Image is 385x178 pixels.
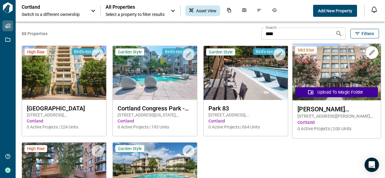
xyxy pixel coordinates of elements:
[22,11,85,17] span: Switch to a different ownership
[106,11,165,17] span: Select a property to filter results
[208,118,283,124] span: Cortland
[208,124,283,130] span: 0 Active Projects | 664 Units
[365,158,379,172] div: Open Intercom Messenger
[268,5,280,16] div: Job History
[223,5,235,16] div: Documents
[208,105,283,112] span: Park 83
[204,46,288,100] img: property-asset
[27,112,101,118] span: [STREET_ADDRESS] , [GEOGRAPHIC_DATA] , VA
[74,49,101,54] span: Bird's-eye View
[253,5,265,16] div: Issues & Info
[22,46,106,100] img: property-asset
[297,105,376,113] span: [PERSON_NAME] Apartments
[333,28,345,40] button: Search properties
[297,113,376,119] span: [STREET_ADDRESS][PERSON_NAME] , [GEOGRAPHIC_DATA] , VA
[118,146,142,151] span: Garden Style
[113,46,197,100] img: property-asset
[22,4,76,10] p: Cortland
[362,31,374,37] span: Filters
[266,25,277,30] label: Search
[27,118,101,124] span: Cortland
[27,146,45,151] span: High Rise
[298,47,314,53] span: Mid Rise
[208,112,283,118] span: [STREET_ADDRESS] , [STREET_ADDRESS] , GA
[295,87,378,97] button: Upload to Magic Folder
[118,118,192,124] span: Cortland
[106,4,165,10] span: All Properties
[297,119,376,126] span: Cortland
[165,49,192,54] span: Bird's-eye View
[118,112,192,118] span: [STREET_ADDRESS][US_STATE] , [GEOGRAPHIC_DATA] , CO
[297,126,376,132] span: 0 Active Projects | 200 Units
[27,124,101,130] span: 0 Active Projects | 224 Units
[196,8,217,14] span: Asset View
[238,5,250,16] div: Photos
[22,31,259,37] span: 88 Properties
[27,49,45,55] span: High Rise
[350,29,379,38] button: Filters
[209,49,233,55] span: Garden Style
[318,8,352,14] span: Add New Property
[118,124,192,130] span: 0 Active Projects | 193 Units
[256,49,283,54] span: Bird's-eye View
[313,5,357,17] button: Add New Property
[369,5,379,14] button: Open notification feed
[292,44,381,101] img: property-asset
[185,5,220,16] div: Asset View
[118,105,192,112] span: Cortland Congress Park - FKA: [US_STATE] Pointe
[27,105,101,112] span: [GEOGRAPHIC_DATA]
[118,49,142,55] span: Garden Style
